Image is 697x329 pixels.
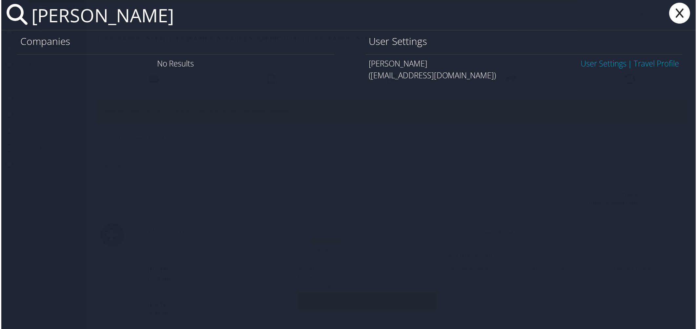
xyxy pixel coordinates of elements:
[369,70,681,82] div: ([EMAIL_ADDRESS][DOMAIN_NAME])
[628,58,635,69] span: |
[16,54,334,73] div: No Results
[19,35,331,48] h1: Companies
[582,58,628,69] a: User Settings
[369,35,681,48] h1: User Settings
[635,58,681,69] a: View OBT Profile
[369,58,428,69] span: [PERSON_NAME]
